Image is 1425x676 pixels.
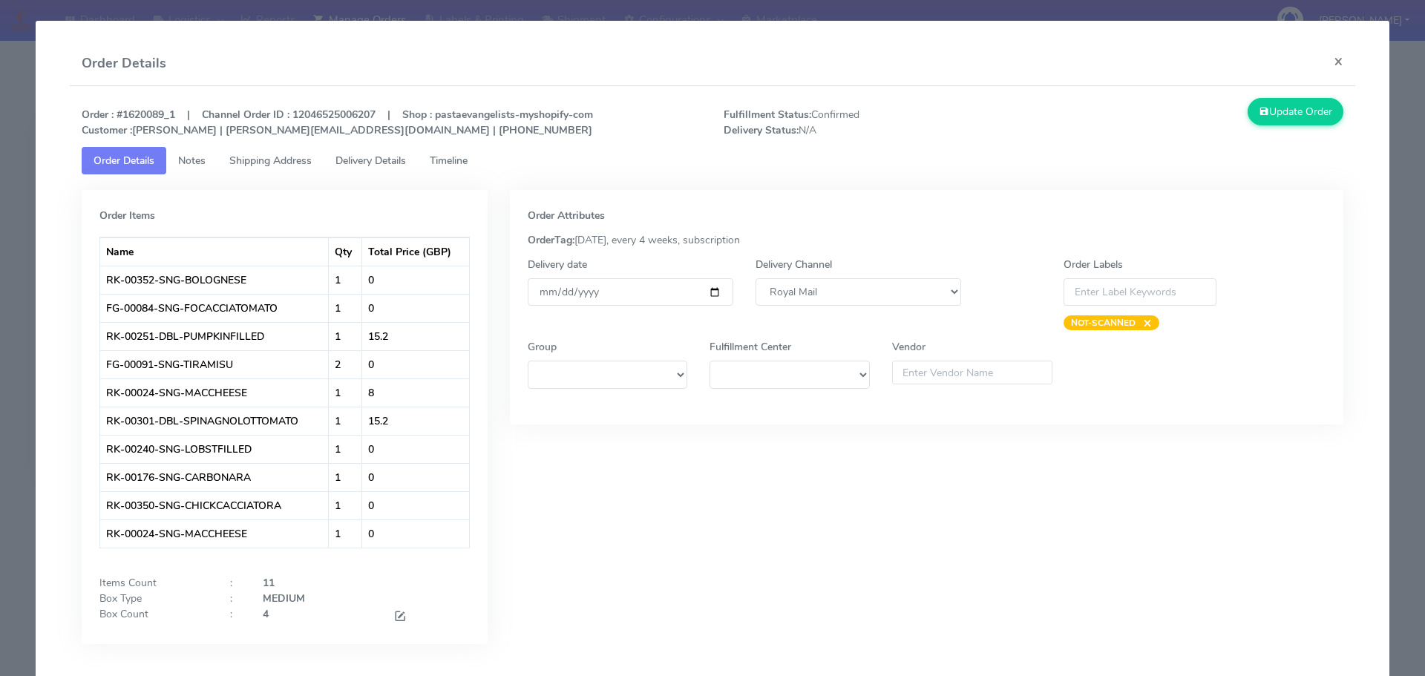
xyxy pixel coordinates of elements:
[100,435,330,463] td: RK-00240-SNG-LOBSTFILLED
[362,322,468,350] td: 15.2
[82,108,593,137] strong: Order : #1620089_1 | Channel Order ID : 12046525006207 | Shop : pastaevangelists-myshopify-com [P...
[1322,42,1355,81] button: Close
[88,591,219,606] div: Box Type
[100,491,330,519] td: RK-00350-SNG-CHICKCACCIATORA
[100,350,330,378] td: FG-00091-SNG-TIRAMISU
[362,294,468,322] td: 0
[100,407,330,435] td: RK-00301-DBL-SPINAGNOLOTTOMATO
[263,607,269,621] strong: 4
[1136,315,1152,330] span: ×
[362,519,468,548] td: 0
[82,53,166,73] h4: Order Details
[892,361,1052,384] input: Enter Vendor Name
[1064,278,1216,306] input: Enter Label Keywords
[724,123,799,137] strong: Delivery Status:
[100,322,330,350] td: RK-00251-DBL-PUMPKINFILLED
[362,407,468,435] td: 15.2
[528,257,587,272] label: Delivery date
[219,591,252,606] div: :
[100,519,330,548] td: RK-00024-SNG-MACCHEESE
[724,108,811,122] strong: Fulfillment Status:
[329,294,362,322] td: 1
[82,123,132,137] strong: Customer :
[517,232,1337,248] div: [DATE], every 4 weeks, subscription
[430,154,468,168] span: Timeline
[362,491,468,519] td: 0
[712,107,1034,138] span: Confirmed N/A
[263,576,275,590] strong: 11
[528,339,557,355] label: Group
[362,350,468,378] td: 0
[82,147,1344,174] ul: Tabs
[100,463,330,491] td: RK-00176-SNG-CARBONARA
[892,339,926,355] label: Vendor
[219,575,252,591] div: :
[756,257,832,272] label: Delivery Channel
[329,322,362,350] td: 1
[329,491,362,519] td: 1
[329,350,362,378] td: 2
[1248,98,1344,125] button: Update Order
[362,237,468,266] th: Total Price (GBP)
[329,519,362,548] td: 1
[329,237,362,266] th: Qty
[329,378,362,407] td: 1
[1071,317,1136,329] strong: NOT-SCANNED
[94,154,154,168] span: Order Details
[528,209,605,223] strong: Order Attributes
[329,266,362,294] td: 1
[362,266,468,294] td: 0
[362,435,468,463] td: 0
[219,606,252,626] div: :
[362,378,468,407] td: 8
[263,591,305,606] strong: MEDIUM
[1064,257,1123,272] label: Order Labels
[100,294,330,322] td: FG-00084-SNG-FOCACCIATOMATO
[88,606,219,626] div: Box Count
[528,233,574,247] strong: OrderTag:
[88,575,219,591] div: Items Count
[100,378,330,407] td: RK-00024-SNG-MACCHEESE
[329,435,362,463] td: 1
[178,154,206,168] span: Notes
[362,463,468,491] td: 0
[99,209,155,223] strong: Order Items
[229,154,312,168] span: Shipping Address
[100,237,330,266] th: Name
[100,266,330,294] td: RK-00352-SNG-BOLOGNESE
[335,154,406,168] span: Delivery Details
[329,407,362,435] td: 1
[329,463,362,491] td: 1
[710,339,791,355] label: Fulfillment Center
